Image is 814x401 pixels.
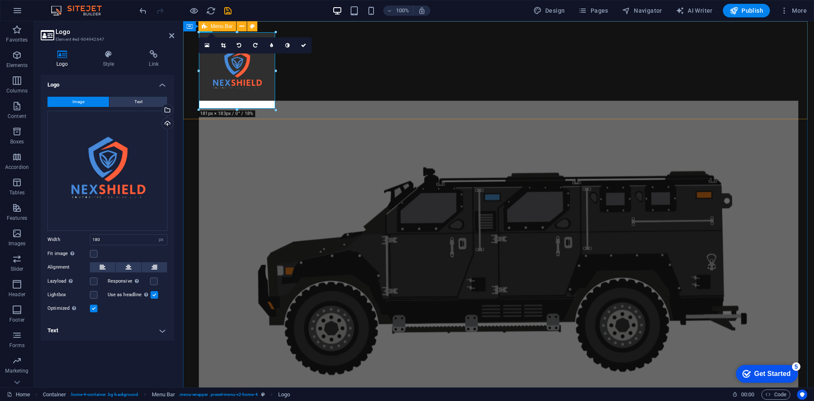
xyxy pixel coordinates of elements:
h2: Logo [56,28,174,36]
span: More [780,6,807,15]
button: Pages [575,4,611,17]
div: ChatGPTImageAug11202501_09_14PM-ZKo1fKB24WFfl-dhyRgkGw.png [47,111,167,231]
label: Width [47,237,90,242]
label: Lightbox [47,290,90,300]
span: AI Writer [676,6,713,15]
span: Pages [578,6,608,15]
p: Slider [11,266,24,272]
a: Crop mode [215,37,231,53]
p: Tables [9,189,25,196]
p: Elements [6,62,28,69]
a: Blur [263,37,279,53]
span: Text [134,97,142,107]
span: 00 00 [741,390,754,400]
h6: 100% [396,6,410,16]
button: Navigator [619,4,666,17]
label: Fit image [47,249,90,259]
label: Responsive [108,276,150,286]
button: save [223,6,233,16]
a: Select files from the file manager, stock photos, or upload file(s) [199,37,215,53]
div: 5 [63,2,71,10]
button: Publish [723,4,770,17]
span: Menu Bar [211,24,233,29]
i: This element is a customizable preset [261,392,265,397]
span: Navigator [622,6,662,15]
a: Greyscale [279,37,295,53]
h4: Text [41,320,174,341]
p: Footer [9,317,25,323]
h4: Style [87,50,134,68]
p: Forms [9,342,25,349]
i: Save (Ctrl+S) [223,6,233,16]
span: : [747,391,748,398]
button: Design [530,4,569,17]
a: Rotate left 90° [231,37,247,53]
p: Features [7,215,27,222]
button: Usercentrics [797,390,807,400]
span: Publish [730,6,763,15]
a: Confirm ( Ctrl ⏎ ) [295,37,312,53]
i: Undo: Change image (Ctrl+Z) [138,6,148,16]
button: 100% [383,6,413,16]
label: Use as headline [108,290,151,300]
img: Editor Logo [49,6,112,16]
p: Accordion [5,164,29,171]
label: Optimized [47,303,90,314]
h6: Session time [732,390,755,400]
p: Boxes [10,138,24,145]
label: Alignment [47,262,90,272]
p: Marketing [5,367,28,374]
div: Get Started 5 items remaining, 0% complete [7,4,69,22]
span: Click to select. Double-click to edit [43,390,67,400]
p: Images [8,240,26,247]
button: AI Writer [672,4,716,17]
span: Click to select. Double-click to edit [278,390,290,400]
button: Text [109,97,167,107]
i: On resize automatically adjust zoom level to fit chosen device. [418,7,426,14]
button: Code [761,390,790,400]
p: Favorites [6,36,28,43]
span: Image [72,97,84,107]
span: . home-4-container .bg-background [70,390,138,400]
nav: breadcrumb [43,390,290,400]
h4: Link [133,50,174,68]
button: Click here to leave preview mode and continue editing [189,6,199,16]
div: Get Started [25,9,61,17]
span: . menu-wrapper .preset-menu-v2-home-4 [178,390,257,400]
h4: Logo [41,75,174,90]
span: Code [765,390,786,400]
p: Header [8,291,25,298]
h3: Element #ed-904942647 [56,36,157,43]
button: undo [138,6,148,16]
h4: Logo [41,50,87,68]
a: Rotate right 90° [247,37,263,53]
span: Click to select. Double-click to edit [152,390,176,400]
i: Reload page [206,6,216,16]
p: Columns [6,87,28,94]
span: Design [533,6,565,15]
p: Content [8,113,26,120]
button: reload [206,6,216,16]
label: Lazyload [47,276,90,286]
button: Image [47,97,109,107]
button: More [777,4,810,17]
a: Click to cancel selection. Double-click to open Pages [7,390,30,400]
